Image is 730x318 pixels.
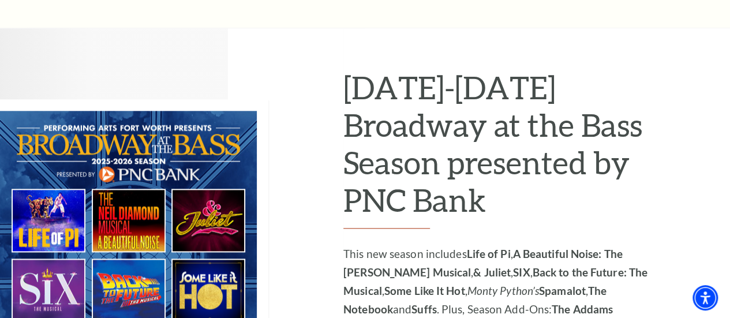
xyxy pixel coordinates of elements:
[539,284,586,297] strong: Spamalot
[473,265,511,279] strong: & Juliet
[343,69,655,228] h2: [DATE]-[DATE] Broadway at the Bass Season presented by PNC Bank
[467,284,539,297] em: Monty Python’s
[384,284,465,297] strong: Some Like It Hot
[466,247,510,260] strong: Life of Pi
[513,265,530,279] strong: SIX
[692,285,718,310] div: Accessibility Menu
[411,302,437,316] strong: Suffs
